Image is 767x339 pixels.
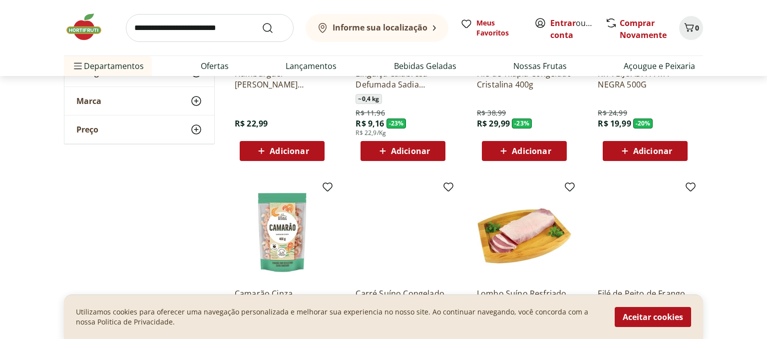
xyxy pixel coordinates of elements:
[235,68,330,90] a: Hambúrguer [PERSON_NAME] Gourmet 400G
[386,118,406,128] span: - 23 %
[76,125,98,135] span: Preço
[550,17,605,40] a: Criar conta
[624,60,695,72] a: Açougue e Peixaria
[512,147,551,155] span: Adicionar
[333,22,427,33] b: Informe sua localização
[356,118,384,129] span: R$ 9,16
[76,96,101,106] span: Marca
[598,118,631,129] span: R$ 19,99
[356,288,450,310] a: Carré Suíno Congelado
[615,307,691,327] button: Aceitar cookies
[391,147,430,155] span: Adicionar
[235,118,268,129] span: R$ 22,99
[477,288,572,310] a: Lombo Suíno Resfriado
[695,23,699,32] span: 0
[603,141,688,161] button: Adicionar
[598,185,693,280] img: Filé de Peito de Frango Resfriado
[201,60,229,72] a: Ofertas
[477,118,510,129] span: R$ 29,99
[477,185,572,280] img: Lombo Suíno Resfriado
[356,129,386,137] span: R$ 22,9/Kg
[633,147,672,155] span: Adicionar
[76,307,603,327] p: Utilizamos cookies para oferecer uma navegação personalizada e melhorar sua experiencia no nosso ...
[262,22,286,34] button: Submit Search
[550,17,595,41] span: ou
[513,60,567,72] a: Nossas Frutas
[598,68,693,90] a: KIT FEIJOADA PATA NEGRA 500G
[361,141,445,161] button: Adicionar
[679,16,703,40] button: Carrinho
[620,17,667,40] a: Comprar Novamente
[356,94,382,104] span: ~ 0,4 kg
[477,108,506,118] span: R$ 38,99
[598,108,627,118] span: R$ 24,99
[356,185,450,280] img: Carré Suíno Congelado
[356,68,450,90] a: Linguiça Calabresa Defumada Sadia Perdigão
[356,108,384,118] span: R$ 11,96
[126,14,294,42] input: search
[460,18,522,38] a: Meus Favoritos
[598,288,693,310] a: Filé de Peito de Frango Resfriado
[306,14,448,42] button: Informe sua localização
[286,60,337,72] a: Lançamentos
[477,68,572,90] a: Filé de Tilápia Congelado Cristalina 400g
[240,141,325,161] button: Adicionar
[72,54,84,78] button: Menu
[235,185,330,280] img: Camarão Cinza Descascado 85/100 Congelado Natural Da Terra 400g
[476,18,522,38] span: Meus Favoritos
[64,116,214,144] button: Preço
[633,118,653,128] span: - 20 %
[235,288,330,310] a: Camarão Cinza Descascado 85/100 Congelado Natural Da Terra 400g
[550,17,576,28] a: Entrar
[270,147,309,155] span: Adicionar
[482,141,567,161] button: Adicionar
[394,60,456,72] a: Bebidas Geladas
[72,54,144,78] span: Departamentos
[64,12,114,42] img: Hortifruti
[64,87,214,115] button: Marca
[512,118,532,128] span: - 23 %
